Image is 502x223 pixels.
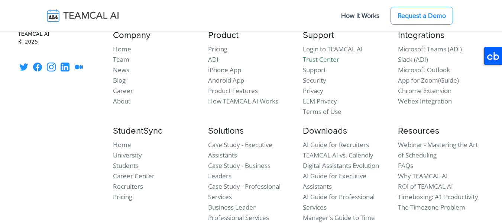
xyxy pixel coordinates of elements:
a: iPhone App [208,66,241,74]
h4: Solutions [208,126,294,137]
a: Chrome Extension [398,86,451,95]
a: Home [113,140,131,149]
a: University [113,151,142,159]
a: Privacy [303,86,323,95]
a: Microsoft Outlook [398,66,450,74]
a: Timeboxing: #1 Productivity [398,192,478,201]
h4: Support [303,30,389,41]
a: TEAMCAL AI vs. Calendly [303,151,373,159]
a: Career Center [113,172,155,180]
a: Webinar - Mastering the Art of Scheduling [398,140,478,159]
h4: Downloads [303,126,389,137]
a: ROI of TEAMCAL AI [398,182,453,191]
a: Trust Center [303,55,339,64]
a: App for Zoom [398,76,438,85]
a: Students [113,161,139,170]
a: How It Works [334,8,387,23]
a: Professional Services [208,213,269,222]
a: Business Leader [208,203,256,211]
li: ( ) [398,75,484,86]
a: Webex Integration [398,97,452,105]
h4: Resources [398,126,484,137]
a: Why TEAMCAL AI [398,172,448,180]
a: AI Guide for Professional Services [303,192,375,211]
a: Pricing [208,45,227,53]
a: Case Study - Business Leaders [208,161,271,180]
small: TEAMCAL AI © 2025 [18,30,104,46]
a: The Timezone Problem [398,203,465,211]
a: FAQs [398,161,413,170]
a: Guide [440,76,457,85]
a: Login to TEAMCAL AI [303,45,363,53]
a: Recruiters [113,182,143,191]
h4: Product [208,30,294,41]
h4: StudentSync [113,126,199,137]
a: ADI [208,55,218,64]
a: Case Study - Executive Assistants [208,140,272,159]
a: Case Study - Professional Services [208,182,281,201]
a: Blog [113,76,126,85]
a: AI Guide for Recruiters [303,140,369,149]
a: Support [303,66,326,74]
a: Terms of Use [303,107,341,116]
a: Request a Demo [391,7,453,25]
h4: Integrations [398,30,484,41]
a: Pricing [113,192,132,201]
a: Slack (ADI) [398,55,428,64]
a: Microsoft Teams (ADI) [398,45,462,53]
h4: Company [113,30,199,41]
a: Android App [208,76,244,85]
a: News [113,66,129,74]
a: LLM Privacy [303,97,337,105]
a: About [113,97,130,105]
a: Product Features [208,86,258,95]
a: Digital Assistants Evolution [303,161,379,170]
a: Security [303,76,326,85]
a: How TEAMCAL AI Works [208,97,278,105]
a: Career [113,86,133,95]
a: Team [113,55,129,64]
a: AI Guide for Executive Assistants [303,172,366,191]
a: Home [113,45,131,53]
